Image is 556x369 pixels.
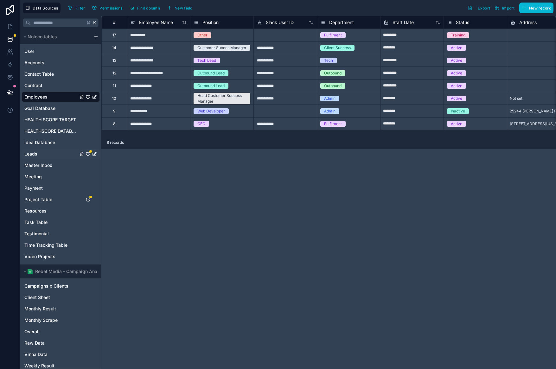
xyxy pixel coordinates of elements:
button: Import [492,3,517,13]
div: Outbound Lead [197,70,225,76]
div: Head Customer Success Manager [197,93,246,104]
div: Active [451,96,462,101]
div: Active [451,70,462,76]
span: Slack User ID [266,19,294,26]
span: Department [329,19,354,26]
div: Customer Succes Manager [197,45,246,51]
span: Find column [137,6,160,10]
div: Outbound [324,70,342,76]
span: Permissions [99,6,122,10]
span: Filter [75,6,85,10]
div: Active [451,121,462,127]
div: Tech [324,58,333,63]
div: Web Developer [197,108,225,114]
span: Address [519,19,537,26]
button: New field [165,3,195,13]
button: Data Sources [23,3,61,13]
span: Position [202,19,219,26]
div: Active [451,58,462,63]
a: Permissions [90,3,127,13]
span: Start Date [393,19,414,26]
div: 11 [113,83,116,88]
div: # [106,20,122,25]
div: Outbound Lead [197,83,225,89]
div: Tech Lead [197,58,216,63]
div: Fulfilment [324,32,342,38]
span: Employee Name [139,19,173,26]
span: Status [456,19,469,26]
span: K [93,21,97,25]
button: Filter [66,3,87,13]
button: Permissions [90,3,125,13]
div: Fulfilment [324,121,342,127]
span: Not set [510,96,522,101]
span: Data Sources [33,6,58,10]
div: 8 [113,121,115,126]
div: 14 [112,45,116,50]
div: 9 [113,109,115,114]
div: Admin [324,96,336,101]
div: CEO [197,121,205,127]
div: Outbound [324,83,342,89]
div: Client Success [324,45,351,51]
div: 10 [112,96,116,101]
div: Active [451,83,462,89]
div: Other [197,32,208,38]
span: 8 records [107,140,124,145]
div: 12 [112,71,116,76]
span: Import [502,6,514,10]
div: 13 [112,58,116,63]
div: Admin [324,108,336,114]
button: Export [465,3,492,13]
div: Training [451,32,465,38]
span: Export [478,6,490,10]
div: 17 [112,33,116,38]
div: Inactive [451,108,465,114]
span: New record [529,6,551,10]
button: New record [519,3,553,13]
div: Active [451,45,462,51]
span: New field [175,6,193,10]
a: New record [517,3,553,13]
button: Find column [127,3,162,13]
